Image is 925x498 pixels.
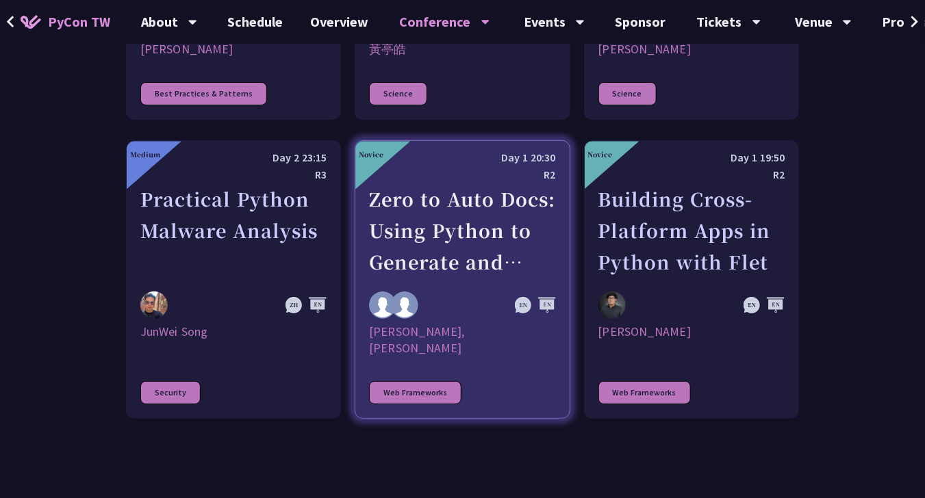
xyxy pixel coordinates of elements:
div: Day 1 20:30 [369,149,555,166]
span: PyCon TW [48,12,110,32]
div: R3 [140,166,327,183]
div: Web Frameworks [369,381,461,404]
div: R2 [598,166,785,183]
div: [PERSON_NAME], [PERSON_NAME] [369,324,555,356]
div: Building Cross-Platform Apps in Python with Flet [598,183,785,278]
div: Novice [359,149,383,159]
div: Web Frameworks [598,381,691,404]
img: Cyrus Mante [598,291,626,319]
div: Best Practices & Patterns [140,82,267,105]
div: Practical Python Malware Analysis [140,183,327,278]
div: Novice [588,149,613,159]
img: JunWei Song [140,291,168,319]
div: Science [369,82,427,105]
div: [PERSON_NAME] [140,41,327,57]
div: Day 1 19:50 [598,149,785,166]
div: [PERSON_NAME] [598,324,785,356]
div: Day 2 23:15 [140,149,327,166]
div: Science [598,82,657,105]
a: Novice Day 1 20:30 R2 Zero to Auto Docs: Using Python to Generate and Deploy Static Sites Daniel ... [355,140,570,419]
img: Home icon of PyCon TW 2025 [21,15,41,29]
a: Medium Day 2 23:15 R3 Practical Python Malware Analysis JunWei Song JunWei Song Security [126,140,341,419]
a: PyCon TW [7,5,124,39]
div: 黃亭皓 [369,41,555,57]
div: [PERSON_NAME] [598,41,785,57]
div: JunWei Song [140,324,327,356]
a: Novice Day 1 19:50 R2 Building Cross-Platform Apps in Python with Flet Cyrus Mante [PERSON_NAME] ... [584,140,799,419]
div: Zero to Auto Docs: Using Python to Generate and Deploy Static Sites [369,183,555,278]
div: Security [140,381,201,404]
div: Medium [130,149,160,159]
img: Daniel Gau [369,291,396,319]
div: R2 [369,166,555,183]
img: Tiffany Gau [391,291,418,319]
